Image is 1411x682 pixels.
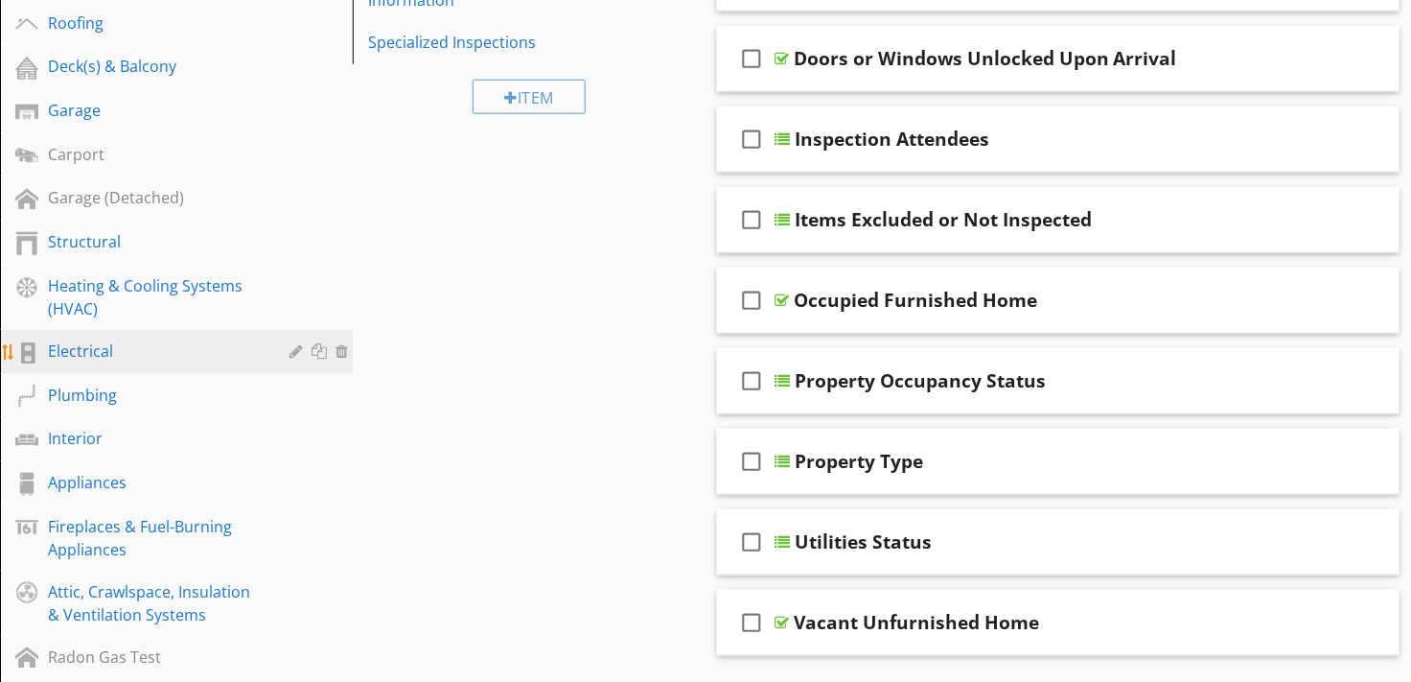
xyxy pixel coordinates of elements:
div: Utilities Status [795,530,932,553]
i: check_box_outline_blank [736,197,767,243]
div: Property Type [795,450,923,473]
div: Roofing [48,12,262,35]
div: Appliances [48,471,262,494]
div: Structural [48,230,262,253]
div: Property Occupancy Status [795,369,1046,392]
div: Items Excluded or Not Inspected [795,208,1092,231]
div: Garage [48,99,262,122]
i: check_box_outline_blank [736,519,767,565]
div: Heating & Cooling Systems (HVAC) [48,274,262,320]
div: Specialized Inspections [368,31,624,54]
div: Occupied Furnished Home [794,289,1037,312]
div: Plumbing [48,384,262,407]
div: Radon Gas Test [48,646,262,669]
div: Fireplaces & Fuel-Burning Appliances [48,515,262,561]
i: check_box_outline_blank [736,277,767,323]
div: Attic, Crawlspace, Insulation & Ventilation Systems [48,580,262,626]
i: check_box_outline_blank [736,600,767,646]
i: check_box_outline_blank [736,116,767,162]
div: Interior [48,427,262,450]
div: Vacant Unfurnished Home [794,611,1039,634]
div: Doors or Windows Unlocked Upon Arrival [794,47,1177,70]
div: Electrical [48,340,262,363]
div: Garage (Detached) [48,186,262,209]
i: check_box_outline_blank [736,438,767,484]
i: check_box_outline_blank [736,35,767,82]
i: check_box_outline_blank [736,358,767,404]
div: Carport [48,143,262,166]
div: Inspection Attendees [795,128,989,151]
div: Deck(s) & Balcony [48,55,262,78]
div: Item [473,80,586,114]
